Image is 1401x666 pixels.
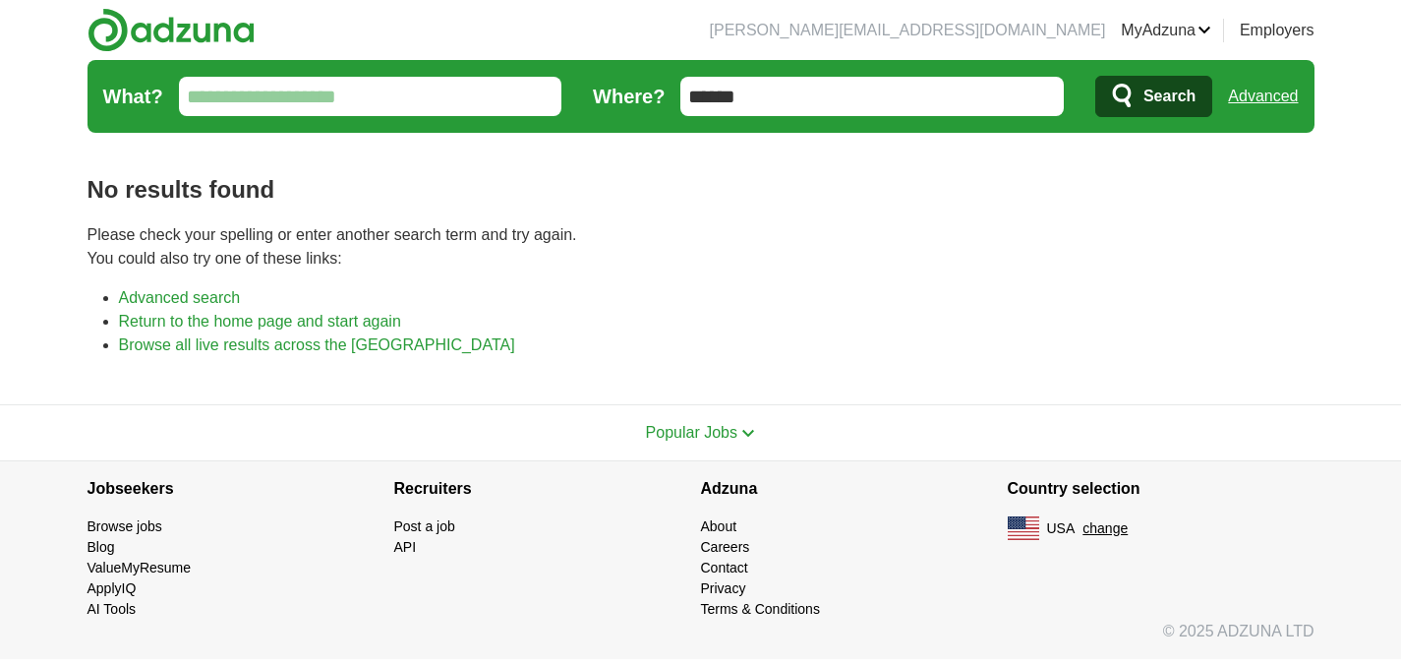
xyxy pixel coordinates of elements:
a: Browse jobs [88,518,162,534]
a: About [701,518,737,534]
li: [PERSON_NAME][EMAIL_ADDRESS][DOMAIN_NAME] [710,19,1106,42]
img: toggle icon [741,429,755,438]
a: Privacy [701,580,746,596]
img: US flag [1008,516,1039,540]
span: Popular Jobs [646,424,737,441]
button: Search [1095,76,1212,117]
h1: No results found [88,172,1314,208]
a: Advanced search [119,289,241,306]
a: MyAdzuna [1121,19,1211,42]
a: Terms & Conditions [701,601,820,617]
a: Careers [701,539,750,555]
img: Adzuna logo [88,8,255,52]
h4: Country selection [1008,461,1314,516]
a: Blog [88,539,115,555]
a: Browse all live results across the [GEOGRAPHIC_DATA] [119,336,515,353]
label: What? [103,82,163,111]
a: Contact [701,560,748,575]
span: USA [1047,518,1076,539]
a: ApplyIQ [88,580,137,596]
div: © 2025 ADZUNA LTD [72,620,1330,659]
a: API [394,539,417,555]
button: change [1082,518,1128,539]
label: Where? [593,82,665,111]
a: Post a job [394,518,455,534]
span: Search [1143,77,1196,116]
p: Please check your spelling or enter another search term and try again. You could also try one of ... [88,223,1314,271]
a: ValueMyResume [88,560,192,575]
a: Advanced [1228,77,1298,116]
a: Employers [1240,19,1314,42]
a: Return to the home page and start again [119,313,401,330]
a: AI Tools [88,601,137,617]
